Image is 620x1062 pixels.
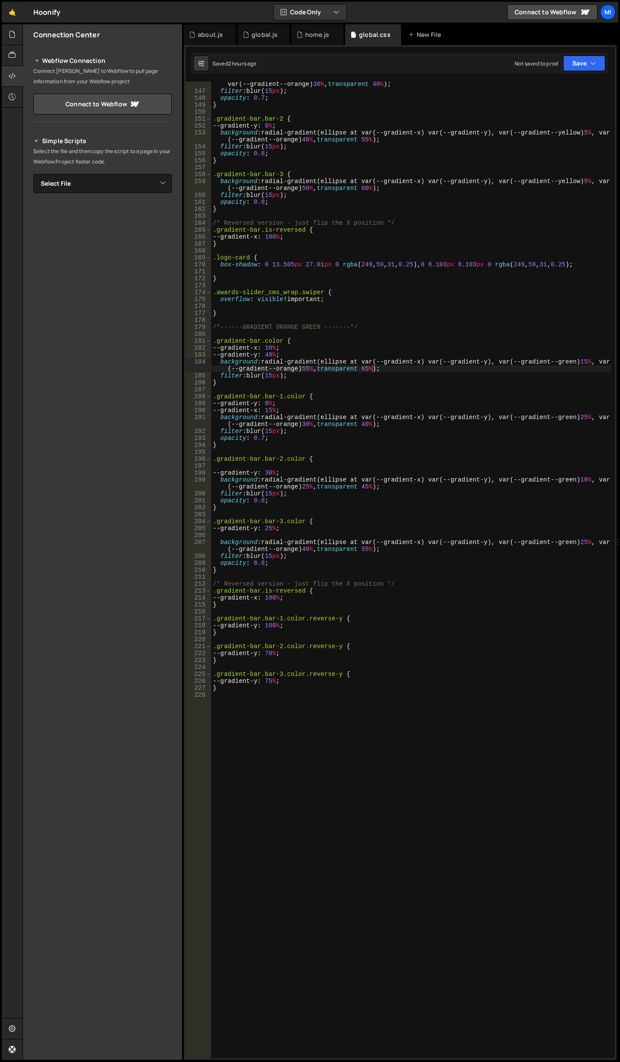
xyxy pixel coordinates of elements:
div: 190 [186,407,211,414]
div: 181 [186,338,211,344]
div: 205 [186,525,211,532]
div: 162 [186,206,211,213]
div: 206 [186,532,211,539]
div: 171 [186,268,211,275]
iframe: YouTube video player [33,207,173,285]
div: 165 [186,226,211,233]
div: 213 [186,587,211,594]
div: 154 [186,143,211,150]
div: 179 [186,324,211,331]
div: 195 [186,449,211,456]
div: 191 [186,414,211,428]
div: home.js [305,30,329,39]
div: 214 [186,594,211,601]
div: 215 [186,601,211,608]
div: 228 [186,692,211,698]
h2: Webflow Connection [33,56,172,66]
div: 188 [186,393,211,400]
div: 187 [186,386,211,393]
div: 164 [186,220,211,226]
div: 209 [186,560,211,567]
div: 159 [186,178,211,192]
p: Select the file and then copy the script to a page in your Webflow Project footer code. [33,146,172,167]
a: 🤙 [2,2,23,23]
a: Connect to Webflow [33,94,172,115]
div: 161 [186,199,211,206]
div: 224 [186,664,211,671]
div: 200 [186,490,211,497]
div: 226 [186,678,211,685]
div: 189 [186,400,211,407]
div: 194 [186,442,211,449]
div: 218 [186,622,211,629]
div: 196 [186,456,211,462]
div: 202 [186,504,211,511]
div: 220 [186,636,211,643]
div: 208 [186,553,211,560]
div: New File [408,30,444,39]
div: 207 [186,539,211,553]
div: 185 [186,372,211,379]
div: 158 [186,171,211,178]
div: 193 [186,435,211,442]
div: about.js [198,30,223,39]
div: 2 hours ago [228,60,257,67]
div: 201 [186,497,211,504]
div: 176 [186,303,211,310]
div: 163 [186,213,211,220]
div: 149 [186,102,211,108]
h2: Simple Scripts [33,136,172,146]
div: 184 [186,358,211,372]
div: 156 [186,157,211,164]
div: 182 [186,344,211,351]
div: 150 [186,108,211,115]
div: 173 [186,282,211,289]
h2: Connection Center [33,30,100,39]
div: global.css [359,30,391,39]
div: 160 [186,192,211,199]
div: 170 [186,261,211,268]
div: 172 [186,275,211,282]
div: 175 [186,296,211,303]
div: 217 [186,615,211,622]
div: 221 [186,643,211,650]
button: Save [563,56,605,71]
div: 155 [186,150,211,157]
div: 167 [186,240,211,247]
iframe: YouTube video player [33,291,173,369]
div: 227 [186,685,211,692]
div: global.js [251,30,277,39]
div: 186 [186,379,211,386]
div: Saved [212,60,257,67]
div: 169 [186,254,211,261]
div: 219 [186,629,211,636]
div: 168 [186,247,211,254]
div: 174 [186,289,211,296]
div: 192 [186,428,211,435]
div: 216 [186,608,211,615]
div: 177 [186,310,211,317]
p: Connect [PERSON_NAME] to Webflow to pull page information from your Webflow project [33,66,172,87]
div: 152 [186,122,211,129]
div: 204 [186,518,211,525]
div: 197 [186,462,211,469]
div: 198 [186,469,211,476]
div: 151 [186,115,211,122]
a: Mi [600,4,616,20]
div: 166 [186,233,211,240]
div: 148 [186,95,211,102]
div: 223 [186,657,211,664]
div: 157 [186,164,211,171]
div: 225 [186,671,211,678]
div: 211 [186,574,211,580]
div: 180 [186,331,211,338]
div: 210 [186,567,211,574]
div: Hoonify [33,7,60,17]
button: Code Only [274,4,346,20]
div: 203 [186,511,211,518]
a: Connect to Webflow [507,4,597,20]
div: 147 [186,88,211,95]
div: 178 [186,317,211,324]
div: 153 [186,129,211,143]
